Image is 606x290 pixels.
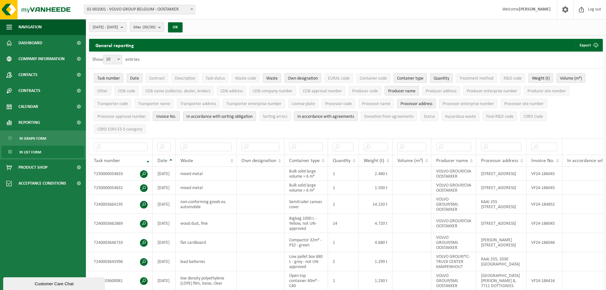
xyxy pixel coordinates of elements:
[241,158,276,163] span: Own designation
[575,39,602,52] button: Export
[476,195,526,214] td: KAAI 255 [STREET_ADDRESS]
[359,167,393,181] td: 2.480 t
[263,73,281,83] button: WasteWaste: Activate to sort
[19,132,46,145] span: In graph form
[431,195,476,214] td: VOLVO GROUP/SML OOSTAKKER
[97,89,108,94] span: Other
[426,89,456,94] span: Producer address
[176,195,237,214] td: non-conforming goods ex. automobile
[397,158,423,163] span: Volume (m³)
[97,127,142,132] span: CSRD ESRS E5-5 category
[142,86,214,95] button: CDB name (collector, dealer, broker)CDB name (collector, dealer, broker): Activate to sort
[333,158,351,163] span: Quantity
[118,89,135,94] span: CDB code
[526,167,562,181] td: VF24-186045
[135,99,174,108] button: Transporter nameTransporter name: Activate to sort
[92,57,140,62] label: Show entries
[476,181,526,195] td: [STREET_ADDRESS]
[385,86,419,95] button: Producer nameProducer name: Activate to sort
[325,102,352,106] span: Processor code
[364,158,384,163] span: Weight (t)
[176,252,237,271] td: lead batteries
[176,233,237,252] td: flat cardboard
[115,86,139,95] button: CDB codeCDB code: Activate to sort
[18,175,66,191] span: Acceptance conditions
[89,195,153,214] td: T240003664195
[18,99,38,115] span: Calendar
[249,86,296,95] button: CDB company numberCDB company number: Activate to sort
[18,67,38,83] span: Contacts
[481,158,518,163] span: Processor address
[431,233,476,252] td: VOLVO GROUP/SML OOSTAKKER
[289,158,320,163] span: Container type
[328,181,359,195] td: 1
[501,99,547,108] button: Processor site numberProcessor site number: Activate to sort
[303,89,342,94] span: CDB approval number
[176,214,237,233] td: wood dust, fine
[18,159,47,175] span: Product Shop
[175,76,195,81] span: Description
[528,73,553,83] button: Weight (t)Weight (t): Activate to sort
[94,158,120,163] span: Task number
[284,233,328,252] td: Compactor 32m³ - P32 - green
[180,102,216,106] span: Transporter address
[176,167,237,181] td: mixed metal
[171,73,199,83] button: DescriptionDescription: Activate to sort
[476,167,526,181] td: [STREET_ADDRESS]
[359,233,393,252] td: 4.680 t
[217,86,246,95] button: CDB addressCDB address: Activate to sort
[235,76,256,81] span: Waste code
[103,55,122,64] span: 10
[328,76,350,81] span: EURAL code
[424,114,435,119] span: Status
[153,214,176,233] td: [DATE]
[284,181,328,195] td: Bulk solid large volume > 6 m³
[156,114,176,119] span: Invoice No.
[153,167,176,181] td: [DATE]
[18,51,65,67] span: Company information
[232,73,260,83] button: Waste codeWaste code: Activate to sort
[397,99,436,108] button: Processor addressProcessor address: Activate to sort
[352,89,378,94] span: Producer code
[223,99,285,108] button: Transporter enterprise numberTransporter enterprise number: Activate to sort
[431,252,476,271] td: VOLVO GROUP/TC- TRUCK CENTER KAMPENHOUT
[364,114,414,119] span: Deviation from agreements
[89,39,140,52] h2: General reporting
[153,233,176,252] td: [DATE]
[445,114,476,119] span: Hazardous waste
[431,167,476,181] td: VOLVO GROUP/CVA OOSTAKKER
[176,181,237,195] td: mixed metal
[133,23,156,32] span: Sites
[89,252,153,271] td: T240003645996
[168,22,183,32] button: OK
[328,233,359,252] td: 1
[94,86,111,95] button: OtherOther: Activate to sort
[18,115,40,131] span: Reporting
[504,76,522,81] span: R&D code
[294,111,358,121] button: In accordance with agreements : Activate to sort
[532,76,550,81] span: Weight (t)
[442,111,479,121] button: Hazardous waste : Activate to sort
[467,89,517,94] span: Producer enterprise number
[18,83,40,99] span: Contracts
[520,111,547,121] button: CSRD CodeCSRD Code: Activate to sort
[18,19,42,35] span: Navigation
[94,73,123,83] button: Task numberTask number : Activate to remove sorting
[266,76,278,81] span: Waste
[180,158,193,163] span: Waste
[253,89,293,94] span: CDB company number
[153,195,176,214] td: [DATE]
[359,252,393,271] td: 1.299 t
[483,111,517,121] button: Final R&D codeFinal R&amp;D code: Activate to sort
[183,111,256,121] button: In accordance with sorting obligation : Activate to sort
[84,5,195,14] span: 01-001001 - VOLVO GROUP BELGIUM - OOSTAKKER
[456,73,497,83] button: Treatment methodTreatment method: Activate to sort
[401,102,432,106] span: Processor address
[284,252,328,271] td: Low pallet box 680 L - grey - not UN-approved
[328,167,359,181] td: 1
[284,73,321,83] button: Own designationOwn designation: Activate to sort
[226,102,282,106] span: Transporter enterprise number
[328,195,359,214] td: 1
[476,252,526,271] td: KAAI 255, 2030 [GEOGRAPHIC_DATA]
